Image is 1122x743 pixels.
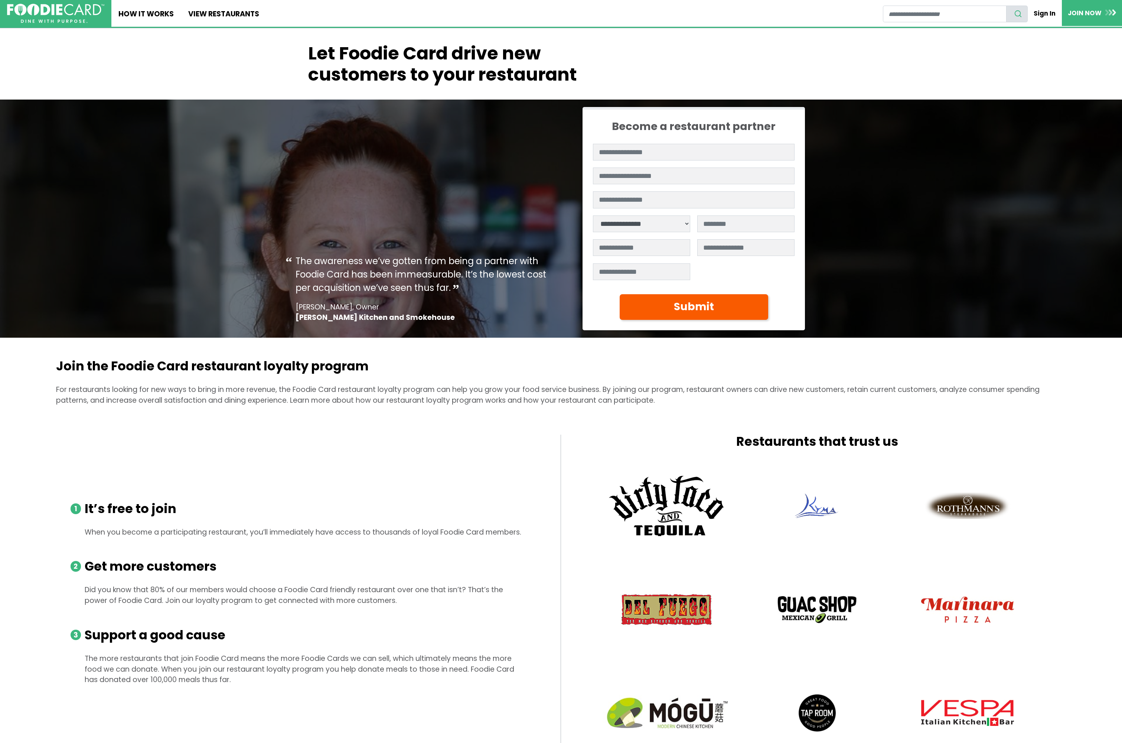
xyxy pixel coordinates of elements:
[771,563,864,656] img: guac-shop.jpg
[296,254,561,295] p: The awareness we’ve gotten from being a partner with Foodie Card has been immeasurable. It’s the ...
[301,43,639,85] h1: Let Foodie Card drive new customers to your restaurant
[799,694,836,731] img: tap-room-logo.jpg
[56,385,1066,406] p: For restaurants looking for new ways to bring in more revenue, the Foodie Card restaurant loyalty...
[620,591,713,627] img: del-fuego-logo.jpg
[921,597,1014,623] img: marinara-pizza.jpg
[736,434,898,449] h3: Restaurants that trust us
[85,527,525,538] p: When you become a participating restaurant, you’ll immediately have access to thousands of loyal ...
[85,559,525,574] h3: Get more customers
[296,312,455,322] strong: [PERSON_NAME] Kitchen and Smokehouse
[883,6,1007,22] input: restaurant search
[924,493,1011,519] img: logo-rothmanns.png
[56,359,1066,374] h3: Join the Foodie Card restaurant loyalty program
[1028,5,1062,22] a: Sign In
[85,628,525,643] h3: Support a good cause
[85,585,525,606] p: Did you know that 80% of our members would choose a Foodie Card friendly restaurant over one that...
[7,4,104,23] img: FoodieCard; Eat, Drink, Save, Donate
[597,690,737,737] img: mogu-logo.jpg
[609,476,724,536] img: logo-dirtytaco.png
[1006,6,1028,22] button: search
[296,302,561,324] cite: [PERSON_NAME], Owner
[85,653,525,685] p: The more restaurants that join Foodie Card means the more Foodie Cards we can sell, which ultimat...
[620,294,768,320] button: Submit
[593,120,794,133] h2: Become a restaurant partner
[85,502,525,516] h3: It’s free to join
[795,493,839,519] img: logo-kyma.png
[921,700,1014,726] img: vespa-logo.jpg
